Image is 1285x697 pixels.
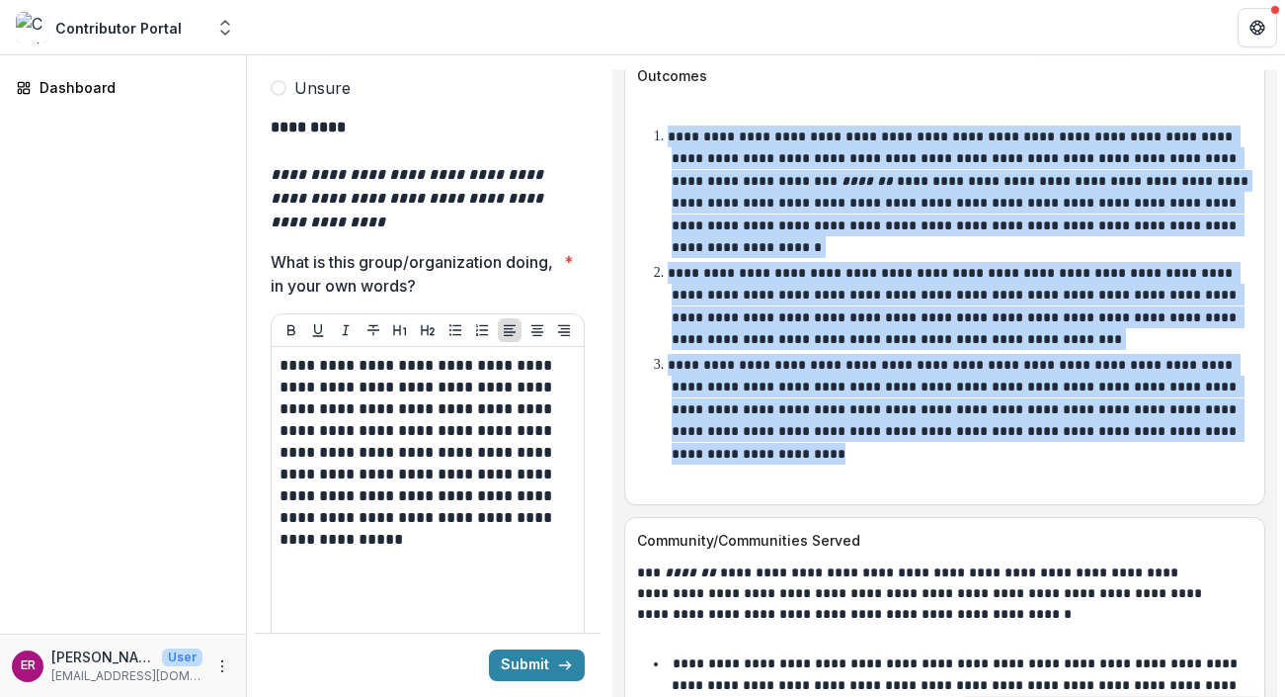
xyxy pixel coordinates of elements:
[489,650,585,681] button: Submit
[51,647,154,667] p: [PERSON_NAME]
[334,318,358,342] button: Italicize
[552,318,576,342] button: Align Right
[55,18,182,39] div: Contributor Portal
[16,12,47,44] img: Contributor Portal
[525,318,549,342] button: Align Center
[40,77,222,98] div: Dashboard
[498,318,522,342] button: Align Left
[294,76,351,100] span: Unsure
[637,65,1245,86] p: Outcomes
[21,659,36,672] div: Emma Restrepo
[306,318,330,342] button: Underline
[8,71,238,104] a: Dashboard
[280,318,303,342] button: Bold
[388,318,412,342] button: Heading 1
[271,250,556,298] p: What is this group/organization doing, in your own words?
[162,649,202,666] p: User
[361,318,385,342] button: Strike
[211,8,239,47] button: Open entity switcher
[416,318,440,342] button: Heading 2
[443,318,467,342] button: Bullet List
[637,530,1245,551] p: Community/Communities Served
[1238,8,1277,47] button: Get Help
[470,318,494,342] button: Ordered List
[210,654,234,678] button: More
[51,667,202,685] p: [EMAIL_ADDRESS][DOMAIN_NAME]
